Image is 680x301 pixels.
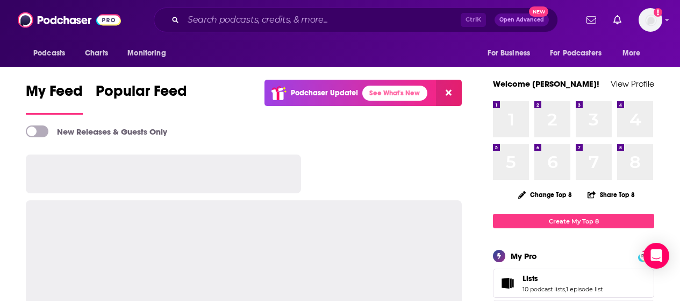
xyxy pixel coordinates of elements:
[639,8,662,32] img: User Profile
[640,251,653,260] a: PRO
[639,8,662,32] button: Show profile menu
[654,8,662,17] svg: Add a profile image
[183,11,461,29] input: Search podcasts, credits, & more...
[291,88,358,97] p: Podchaser Update!
[582,11,600,29] a: Show notifications dropdown
[522,285,565,293] a: 10 podcast lists
[495,13,549,26] button: Open AdvancedNew
[33,46,65,61] span: Podcasts
[543,43,617,64] button: open menu
[639,8,662,32] span: Logged in as mindyn
[493,79,599,89] a: Welcome [PERSON_NAME]!
[615,43,654,64] button: open menu
[26,82,83,107] span: My Feed
[522,274,538,283] span: Lists
[26,125,167,137] a: New Releases & Guests Only
[26,82,83,115] a: My Feed
[529,6,548,17] span: New
[512,188,578,201] button: Change Top 8
[609,11,626,29] a: Show notifications dropdown
[565,285,566,293] span: ,
[96,82,187,107] span: Popular Feed
[480,43,543,64] button: open menu
[362,86,427,101] a: See What's New
[461,13,486,27] span: Ctrl K
[127,46,166,61] span: Monitoring
[96,82,187,115] a: Popular Feed
[493,214,654,228] a: Create My Top 8
[78,43,114,64] a: Charts
[622,46,641,61] span: More
[611,79,654,89] a: View Profile
[497,276,518,291] a: Lists
[120,43,180,64] button: open menu
[499,17,544,23] span: Open Advanced
[522,274,603,283] a: Lists
[566,285,603,293] a: 1 episode list
[493,269,654,298] span: Lists
[640,252,653,260] span: PRO
[488,46,530,61] span: For Business
[154,8,558,32] div: Search podcasts, credits, & more...
[85,46,108,61] span: Charts
[643,243,669,269] div: Open Intercom Messenger
[550,46,602,61] span: For Podcasters
[26,43,79,64] button: open menu
[511,251,537,261] div: My Pro
[587,184,635,205] button: Share Top 8
[18,10,121,30] img: Podchaser - Follow, Share and Rate Podcasts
